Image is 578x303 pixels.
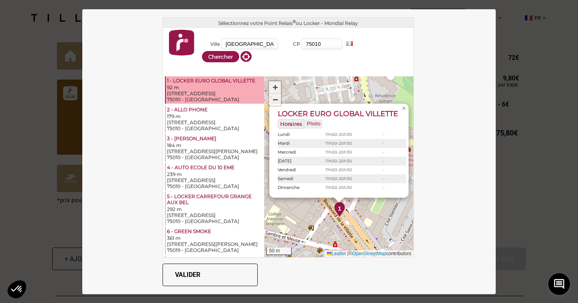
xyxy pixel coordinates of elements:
th: Vendredi [278,166,316,174]
td: 11h00-20h30 [316,139,361,148]
div: 361 m [167,235,263,241]
div: 75010 - [GEOGRAPHIC_DATA] [167,154,263,160]
td: 11h00-20h30 [316,157,361,166]
div: [STREET_ADDRESS] [167,119,263,125]
div: LOCKER EURO GLOBAL VILLETTE [278,109,406,119]
td: 11h00-20h30 [316,148,361,157]
div: 75010 - [GEOGRAPHIC_DATA] [167,218,263,224]
label: CP [282,41,300,47]
td: 11h00-20h30 [316,183,361,192]
td: - [361,174,406,183]
a: Close popup [399,104,409,113]
td: 11h00-20h30 [316,174,361,183]
img: FR [346,41,353,46]
a: Zoom in [269,81,281,94]
sup: ® [293,19,296,24]
div: [STREET_ADDRESS] [167,177,263,183]
div: 3 - [PERSON_NAME] [167,135,263,142]
td: - [361,157,406,166]
td: - [361,183,406,192]
div: 1 - LOCKER EURO GLOBAL VILLETTE [167,78,263,84]
a: Leaflet [327,251,346,256]
th: [DATE] [278,157,316,166]
a: OpenStreetMap [352,251,386,256]
div: 184 m [167,142,263,148]
span: − [273,94,278,104]
label: Ville [202,41,220,47]
button: Chercher [202,51,239,62]
span: Horaires [278,119,304,129]
td: - [361,139,406,148]
div: 292 m [167,206,263,212]
span: × [402,105,406,112]
span: 1 [338,204,341,213]
span: | [347,251,348,256]
div: 4 - AUTO ECOLE DU 10 EME [167,164,263,171]
div: 75010 - [GEOGRAPHIC_DATA] [167,183,263,189]
div: Sélectionnez votre Point Relais ou Locker - Mondial Relay [163,18,413,28]
div: 75019 - [GEOGRAPHIC_DATA] [167,247,263,253]
th: Lundi [278,130,316,139]
div: 179 m [167,113,263,119]
div: 92 m [167,84,263,90]
th: Dimanche [278,183,316,192]
span: + [273,82,278,92]
td: - [361,130,406,139]
td: - [361,148,406,157]
div: [STREET_ADDRESS] [167,90,263,96]
div: 1 [330,202,348,220]
th: Mercredi [278,148,316,157]
div: 50 m [266,248,292,255]
img: pointsrelais_pin.png [334,202,345,218]
div: © contributors [325,250,413,257]
span: Photo [304,119,323,129]
div: 75010 - [GEOGRAPHIC_DATA] [167,125,263,131]
div: 75010 - [GEOGRAPHIC_DATA] [167,96,263,102]
th: Samedi [278,174,316,183]
button: Valider [163,264,258,286]
td: 11h00-20h30 [316,166,361,174]
th: Mardi [278,139,316,148]
div: 6 - GREEN SMOKE [167,228,263,235]
div: [STREET_ADDRESS][PERSON_NAME] [167,241,263,247]
div: 239 m [167,171,263,177]
div: [STREET_ADDRESS] [167,212,263,218]
div: [STREET_ADDRESS][PERSON_NAME] [167,148,263,154]
a: Zoom out [269,94,281,106]
td: - [361,166,406,174]
div: 5 - LOCKER CARREFOUR GRANGE AUX BEL [167,193,263,206]
div: 2 - ALLO PHONE [167,106,263,113]
td: 11h00-20h30 [316,130,361,139]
